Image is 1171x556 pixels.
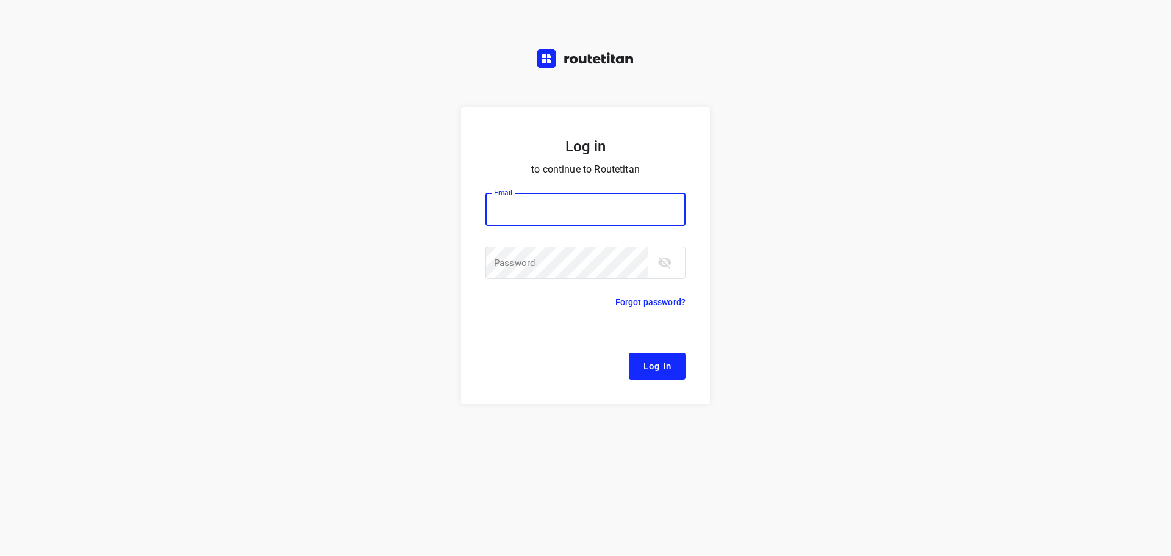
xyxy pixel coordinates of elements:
p: Forgot password? [615,295,686,309]
p: to continue to Routetitan [485,161,686,178]
button: Log In [629,353,686,380]
button: toggle password visibility [653,250,677,275]
span: Log In [643,358,671,374]
img: Routetitan [537,49,634,68]
h5: Log in [485,137,686,156]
